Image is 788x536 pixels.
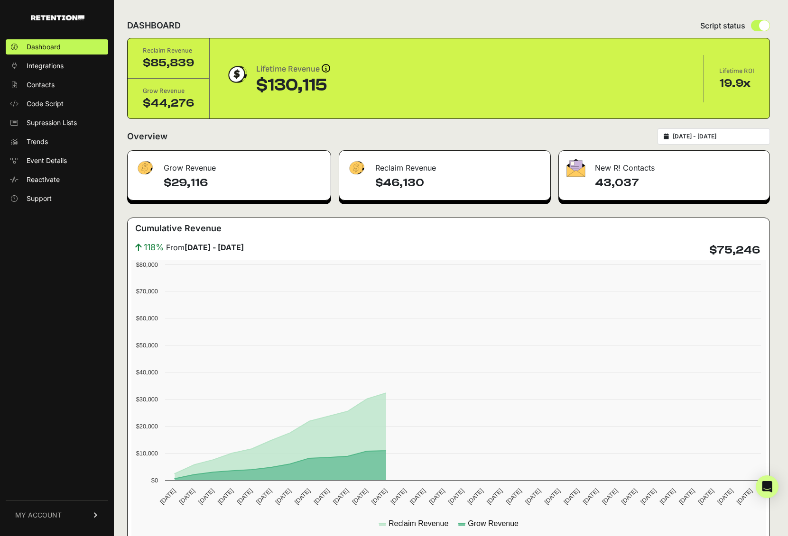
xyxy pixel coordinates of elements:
[127,130,167,143] h2: Overview
[225,63,249,86] img: dollar-coin-05c43ed7efb7bc0c12610022525b4bbbb207c7efeef5aecc26f025e68dcafac9.png
[136,261,158,268] text: $80,000
[255,487,273,506] text: [DATE]
[504,487,523,506] text: [DATE]
[136,369,158,376] text: $40,000
[144,241,164,254] span: 118%
[27,61,64,71] span: Integrations
[143,46,194,55] div: Reclaim Revenue
[185,243,244,252] strong: [DATE] - [DATE]
[559,151,769,179] div: New R! Contacts
[566,159,585,177] img: fa-envelope-19ae18322b30453b285274b1b8af3d052b27d846a4fbe8435d1a52b978f639a2.png
[375,175,543,191] h4: $46,130
[468,519,519,527] text: Grow Revenue
[128,151,331,179] div: Grow Revenue
[6,172,108,187] a: Reactivate
[389,519,448,527] text: Reclaim Revenue
[581,487,600,506] text: [DATE]
[136,450,158,457] text: $10,000
[143,96,194,111] div: $44,276
[601,487,619,506] text: [DATE]
[27,118,77,127] span: Supression Lists
[6,191,108,206] a: Support
[524,487,542,506] text: [DATE]
[339,151,551,179] div: Reclaim Revenue
[27,156,67,165] span: Event Details
[735,487,754,506] text: [DATE]
[6,39,108,55] a: Dashboard
[697,487,715,506] text: [DATE]
[256,76,330,95] div: $130,115
[143,55,194,71] div: $85,839
[256,63,330,76] div: Lifetime Revenue
[408,487,427,506] text: [DATE]
[756,475,779,498] div: Open Intercom Messenger
[389,487,408,506] text: [DATE]
[274,487,292,506] text: [DATE]
[543,487,561,506] text: [DATE]
[164,175,323,191] h4: $29,116
[135,222,222,235] h3: Cumulative Revenue
[700,20,745,31] span: Script status
[6,134,108,149] a: Trends
[485,487,504,506] text: [DATE]
[31,15,84,20] img: Retention.com
[719,66,754,76] div: Lifetime ROI
[447,487,465,506] text: [DATE]
[27,80,55,90] span: Contacts
[312,487,331,506] text: [DATE]
[293,487,312,506] text: [DATE]
[27,194,52,203] span: Support
[620,487,638,506] text: [DATE]
[27,42,61,52] span: Dashboard
[197,487,215,506] text: [DATE]
[347,159,366,177] img: fa-dollar-13500eef13a19c4ab2b9ed9ad552e47b0d9fc28b02b83b90ba0e00f96d6372e9.png
[562,487,581,506] text: [DATE]
[135,159,154,177] img: fa-dollar-13500eef13a19c4ab2b9ed9ad552e47b0d9fc28b02b83b90ba0e00f96d6372e9.png
[370,487,389,506] text: [DATE]
[6,153,108,168] a: Event Details
[27,175,60,184] span: Reactivate
[6,96,108,111] a: Code Script
[143,86,194,96] div: Grow Revenue
[15,510,62,520] span: MY ACCOUNT
[127,19,181,32] h2: DASHBOARD
[27,137,48,146] span: Trends
[6,500,108,529] a: MY ACCOUNT
[6,77,108,92] a: Contacts
[166,242,244,253] span: From
[235,487,254,506] text: [DATE]
[709,243,760,258] h4: $75,246
[136,342,158,349] text: $50,000
[716,487,734,506] text: [DATE]
[466,487,484,506] text: [DATE]
[178,487,196,506] text: [DATE]
[6,58,108,73] a: Integrations
[216,487,235,506] text: [DATE]
[136,423,158,430] text: $20,000
[658,487,677,506] text: [DATE]
[351,487,369,506] text: [DATE]
[136,315,158,322] text: $60,000
[677,487,696,506] text: [DATE]
[136,396,158,403] text: $30,000
[27,99,64,109] span: Code Script
[6,115,108,130] a: Supression Lists
[158,487,177,506] text: [DATE]
[151,477,158,484] text: $0
[427,487,446,506] text: [DATE]
[332,487,350,506] text: [DATE]
[595,175,762,191] h4: 43,037
[719,76,754,91] div: 19.9x
[639,487,658,506] text: [DATE]
[136,288,158,295] text: $70,000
